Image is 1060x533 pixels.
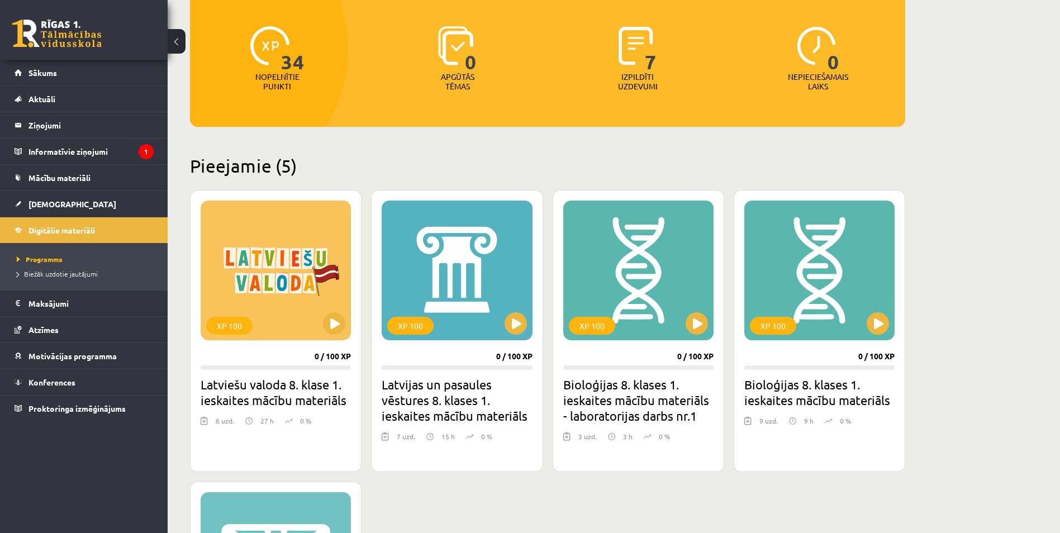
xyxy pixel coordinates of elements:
i: 1 [139,144,154,159]
img: icon-clock-7be60019b62300814b6bd22b8e044499b485619524d84068768e800edab66f18.svg [797,26,836,65]
p: 0 % [840,416,851,426]
span: Digitālie materiāli [28,225,95,235]
a: Aktuāli [15,86,154,112]
span: Biežāk uzdotie jautājumi [17,269,98,278]
a: Sākums [15,60,154,85]
span: 34 [281,26,305,72]
legend: Informatīvie ziņojumi [28,139,154,164]
legend: Maksājumi [28,291,154,316]
p: 0 % [300,416,311,426]
a: Rīgas 1. Tālmācības vidusskola [12,20,102,47]
div: 7 uzd. [397,431,415,448]
span: Proktoringa izmēģinājums [28,403,126,413]
h2: Latviešu valoda 8. klase 1. ieskaites mācību materiāls [201,377,351,408]
a: Informatīvie ziņojumi1 [15,139,154,164]
h2: Bioloģijas 8. klases 1. ieskaites mācību materiāls [744,377,895,408]
span: Aktuāli [28,94,55,104]
a: Atzīmes [15,317,154,342]
div: XP 100 [206,317,253,335]
span: Atzīmes [28,325,59,335]
a: Maksājumi [15,291,154,316]
div: XP 100 [750,317,796,335]
p: 15 h [441,431,455,441]
span: Sākums [28,68,57,78]
span: Konferences [28,377,75,387]
div: 9 uzd. [759,416,778,432]
h2: Bioloģijas 8. klases 1. ieskaites mācību materiāls - laboratorijas darbs nr.1 [563,377,714,423]
img: icon-completed-tasks-ad58ae20a441b2904462921112bc710f1caf180af7a3daa7317a5a94f2d26646.svg [619,26,653,65]
p: 0 % [659,431,670,441]
img: icon-learned-topics-4a711ccc23c960034f471b6e78daf4a3bad4a20eaf4de84257b87e66633f6470.svg [438,26,473,65]
a: Programma [17,254,156,264]
span: 0 [828,26,839,72]
span: [DEMOGRAPHIC_DATA] [28,199,116,209]
a: Digitālie materiāli [15,217,154,243]
div: 8 uzd. [216,416,234,432]
p: 0 % [481,431,492,441]
legend: Ziņojumi [28,112,154,138]
span: Mācību materiāli [28,173,91,183]
a: Konferences [15,369,154,395]
a: Mācību materiāli [15,165,154,191]
a: [DEMOGRAPHIC_DATA] [15,191,154,217]
p: Apgūtās tēmas [436,72,479,91]
div: XP 100 [387,317,434,335]
a: Biežāk uzdotie jautājumi [17,269,156,279]
div: 3 uzd. [578,431,597,448]
p: 9 h [804,416,814,426]
div: XP 100 [569,317,615,335]
span: Motivācijas programma [28,351,117,361]
p: 3 h [623,431,633,441]
a: Ziņojumi [15,112,154,138]
h2: Latvijas un pasaules vēstures 8. klases 1. ieskaites mācību materiāls [382,377,532,423]
span: 0 [465,26,477,72]
p: 27 h [260,416,274,426]
img: icon-xp-0682a9bc20223a9ccc6f5883a126b849a74cddfe5390d2b41b4391c66f2066e7.svg [250,26,289,65]
h2: Pieejamie (5) [190,155,905,177]
span: 7 [645,26,657,72]
p: Nopelnītie punkti [255,72,300,91]
a: Proktoringa izmēģinājums [15,396,154,421]
p: Nepieciešamais laiks [788,72,848,91]
p: Izpildīti uzdevumi [616,72,659,91]
a: Motivācijas programma [15,343,154,369]
span: Programma [17,255,63,264]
